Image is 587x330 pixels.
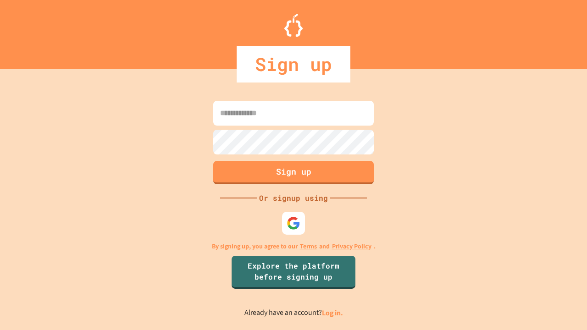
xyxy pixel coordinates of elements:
[322,308,343,318] a: Log in.
[244,307,343,319] p: Already have an account?
[300,242,317,251] a: Terms
[213,161,374,184] button: Sign up
[284,14,303,37] img: Logo.svg
[232,256,355,289] a: Explore the platform before signing up
[287,216,300,230] img: google-icon.svg
[212,242,376,251] p: By signing up, you agree to our and .
[257,192,330,203] div: Or signup using
[237,46,350,82] div: Sign up
[332,242,371,251] a: Privacy Policy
